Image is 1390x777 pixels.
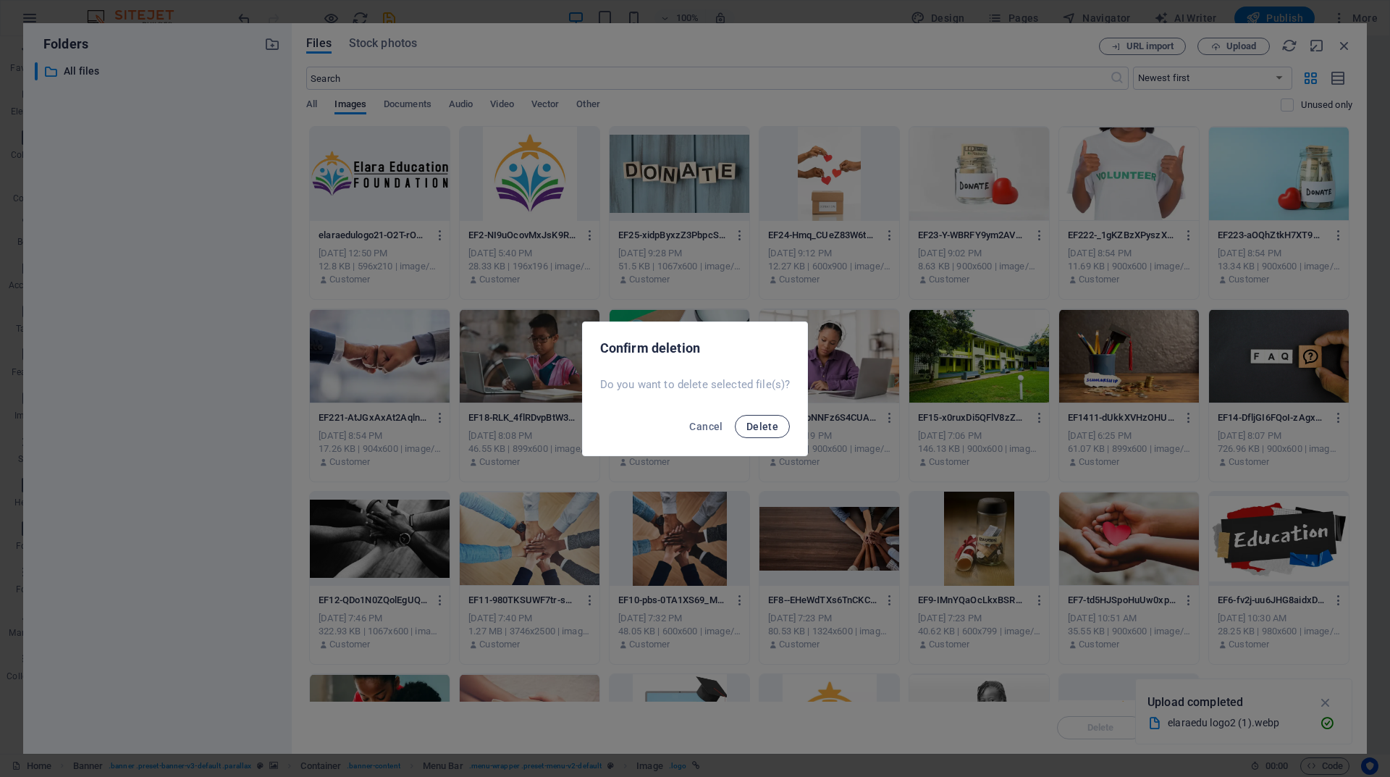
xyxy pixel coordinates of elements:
[600,340,791,357] h2: Confirm deletion
[689,421,723,432] span: Cancel
[600,377,791,392] p: Do you want to delete selected file(s)?
[683,415,728,438] button: Cancel
[746,421,778,432] span: Delete
[735,415,790,438] button: Delete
